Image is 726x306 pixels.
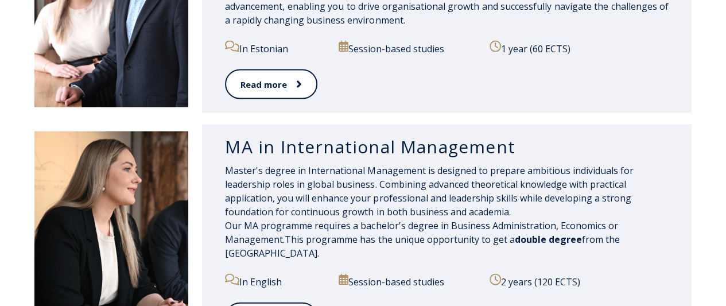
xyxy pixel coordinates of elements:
a: Read more [225,69,317,100]
p: 2 years (120 ECTS) [490,274,669,289]
span: double degree [514,233,581,246]
span: This programme has the unique opportunity to get a from the [GEOGRAPHIC_DATA]. [225,233,619,259]
p: Session-based studies [339,274,480,289]
span: Our MA programme requires a bachelor's degree in Business Administration, Economics or Management. [225,219,618,246]
p: In English [225,274,329,289]
p: Session-based studies [339,41,480,56]
span: Master's degree in International Management is designed to prepare ambitious individuals for lead... [225,164,633,218]
h3: MA in International Management [225,136,669,158]
p: 1 year (60 ECTS) [490,41,669,56]
p: In Estonian [225,41,329,56]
